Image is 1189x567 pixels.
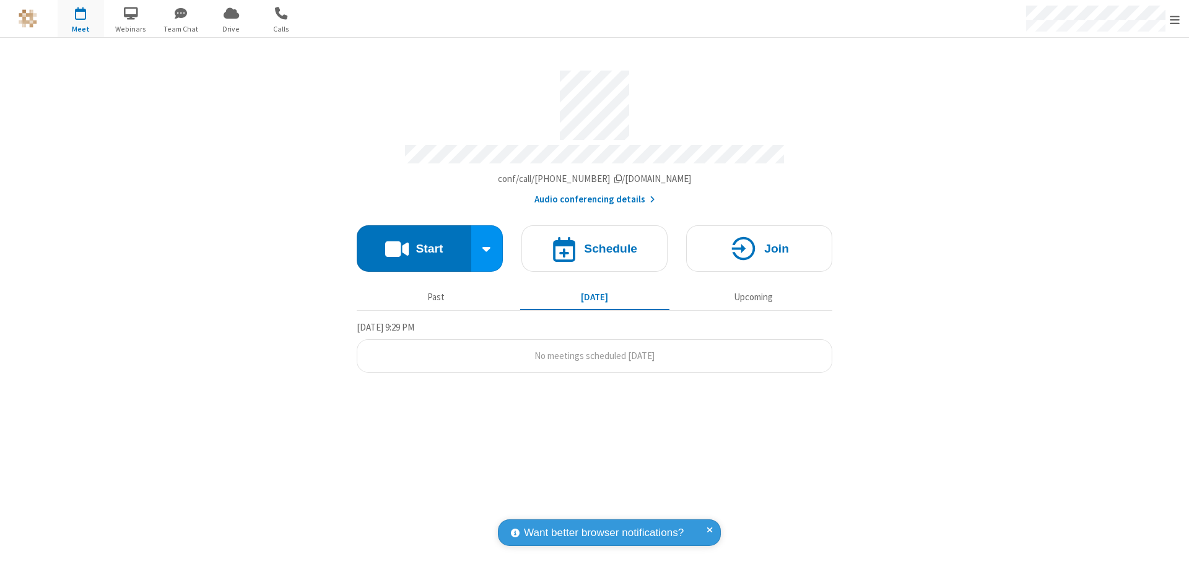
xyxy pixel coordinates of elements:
[357,320,832,373] section: Today's Meetings
[534,193,655,207] button: Audio conferencing details
[498,173,692,184] span: Copy my meeting room link
[679,285,828,309] button: Upcoming
[524,525,684,541] span: Want better browser notifications?
[19,9,37,28] img: QA Selenium DO NOT DELETE OR CHANGE
[258,24,305,35] span: Calls
[520,285,669,309] button: [DATE]
[362,285,511,309] button: Past
[521,225,668,272] button: Schedule
[764,243,789,254] h4: Join
[498,172,692,186] button: Copy my meeting room linkCopy my meeting room link
[357,225,471,272] button: Start
[471,225,503,272] div: Start conference options
[534,350,655,361] span: No meetings scheduled [DATE]
[108,24,154,35] span: Webinars
[416,243,443,254] h4: Start
[58,24,104,35] span: Meet
[584,243,637,254] h4: Schedule
[208,24,255,35] span: Drive
[158,24,204,35] span: Team Chat
[686,225,832,272] button: Join
[357,61,832,207] section: Account details
[357,321,414,333] span: [DATE] 9:29 PM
